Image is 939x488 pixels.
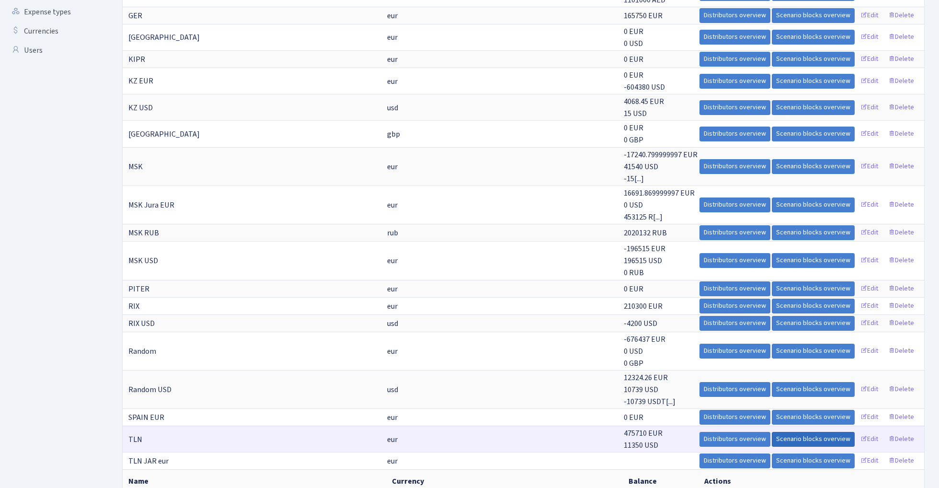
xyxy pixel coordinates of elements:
a: Scenario blocks overview [772,100,855,115]
a: Scenario blocks overview [772,253,855,268]
span: MSK [128,162,143,172]
span: Random USD [128,384,172,395]
span: -196515 EUR 196515 USD 0 RUB [624,244,665,278]
span: Random [128,346,156,357]
a: Edit [856,453,882,468]
span: usd [387,102,398,114]
span: 0 EUR [624,412,643,423]
a: Scenario blocks overview [772,382,855,397]
a: Delete [884,127,918,141]
span: usd [387,318,398,329]
span: 165750 EUR [624,11,663,21]
span: eur [387,199,398,211]
a: Edit [856,299,882,314]
span: 2020132 RUB [624,228,667,238]
span: eur [387,283,398,295]
a: Delete [884,74,918,89]
a: Distributors overview [699,253,770,268]
a: Distributors overview [699,382,770,397]
a: Scenario blocks overview [772,432,855,447]
a: Edit [856,100,882,115]
a: Distributors overview [699,198,770,212]
a: Distributors overview [699,127,770,141]
a: Scenario blocks overview [772,281,855,296]
span: MSK USD [128,256,158,266]
a: Delete [884,253,918,268]
a: Currencies [5,22,101,41]
a: Scenario blocks overview [772,198,855,212]
span: eur [387,76,398,87]
a: Edit [856,225,882,240]
a: Edit [856,382,882,397]
span: PITER [128,284,149,294]
span: eur [387,54,398,65]
a: Distributors overview [699,30,770,45]
a: Users [5,41,101,60]
a: Scenario blocks overview [772,8,855,23]
a: Scenario blocks overview [772,30,855,45]
a: Scenario blocks overview [772,74,855,89]
a: Scenario blocks overview [772,453,855,468]
span: KZ EUR [128,76,153,87]
span: -4200 USD [624,318,657,329]
span: eur [387,434,398,445]
a: Scenario blocks overview [772,225,855,240]
a: Delete [884,453,918,468]
a: Delete [884,299,918,314]
span: RIX USD [128,318,155,329]
span: RIX [128,301,139,312]
span: eur [387,412,398,423]
a: Scenario blocks overview [772,299,855,314]
a: Edit [856,198,882,212]
a: Scenario blocks overview [772,410,855,425]
span: 16691.869999997 EUR 0 USD 453125 R[...] [624,188,695,222]
a: Edit [856,30,882,45]
span: [GEOGRAPHIC_DATA] [128,32,200,43]
a: Delete [884,159,918,174]
a: Scenario blocks overview [772,344,855,359]
a: Distributors overview [699,299,770,314]
a: Delete [884,344,918,359]
a: Distributors overview [699,100,770,115]
span: MSK RUB [128,228,159,238]
span: 0 EUR -604380 USD [624,70,665,93]
span: eur [387,346,398,357]
span: TLN [128,434,142,445]
span: 0 EUR [624,284,643,294]
span: eur [387,301,398,312]
span: 210300 EUR [624,301,663,312]
span: usd [387,384,398,395]
span: 0 EUR 0 USD [624,26,643,49]
span: -17240.799999997 EUR 41540 USD -15[...] [624,150,698,184]
span: GER [128,11,142,21]
a: Edit [856,8,882,23]
a: Scenario blocks overview [772,316,855,331]
span: 4068.45 EUR 15 USD [624,96,664,119]
span: KZ USD [128,103,153,113]
span: TLN JAR eur [128,456,169,466]
a: Edit [856,281,882,296]
span: MSK Jura EUR [128,200,174,210]
a: Delete [884,100,918,115]
a: Delete [884,382,918,397]
span: eur [387,455,398,467]
a: Distributors overview [699,225,770,240]
span: eur [387,161,398,173]
span: [GEOGRAPHIC_DATA] [128,129,200,139]
span: eur [387,255,398,267]
a: Scenario blocks overview [772,127,855,141]
a: Delete [884,198,918,212]
span: eur [387,10,398,22]
a: Distributors overview [699,432,770,447]
a: Edit [856,432,882,447]
a: Delete [884,225,918,240]
a: Distributors overview [699,159,770,174]
a: Distributors overview [699,344,770,359]
a: Edit [856,159,882,174]
a: Delete [884,316,918,331]
span: eur [387,32,398,43]
a: Edit [856,344,882,359]
a: Edit [856,253,882,268]
a: Scenario blocks overview [772,159,855,174]
a: Distributors overview [699,8,770,23]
